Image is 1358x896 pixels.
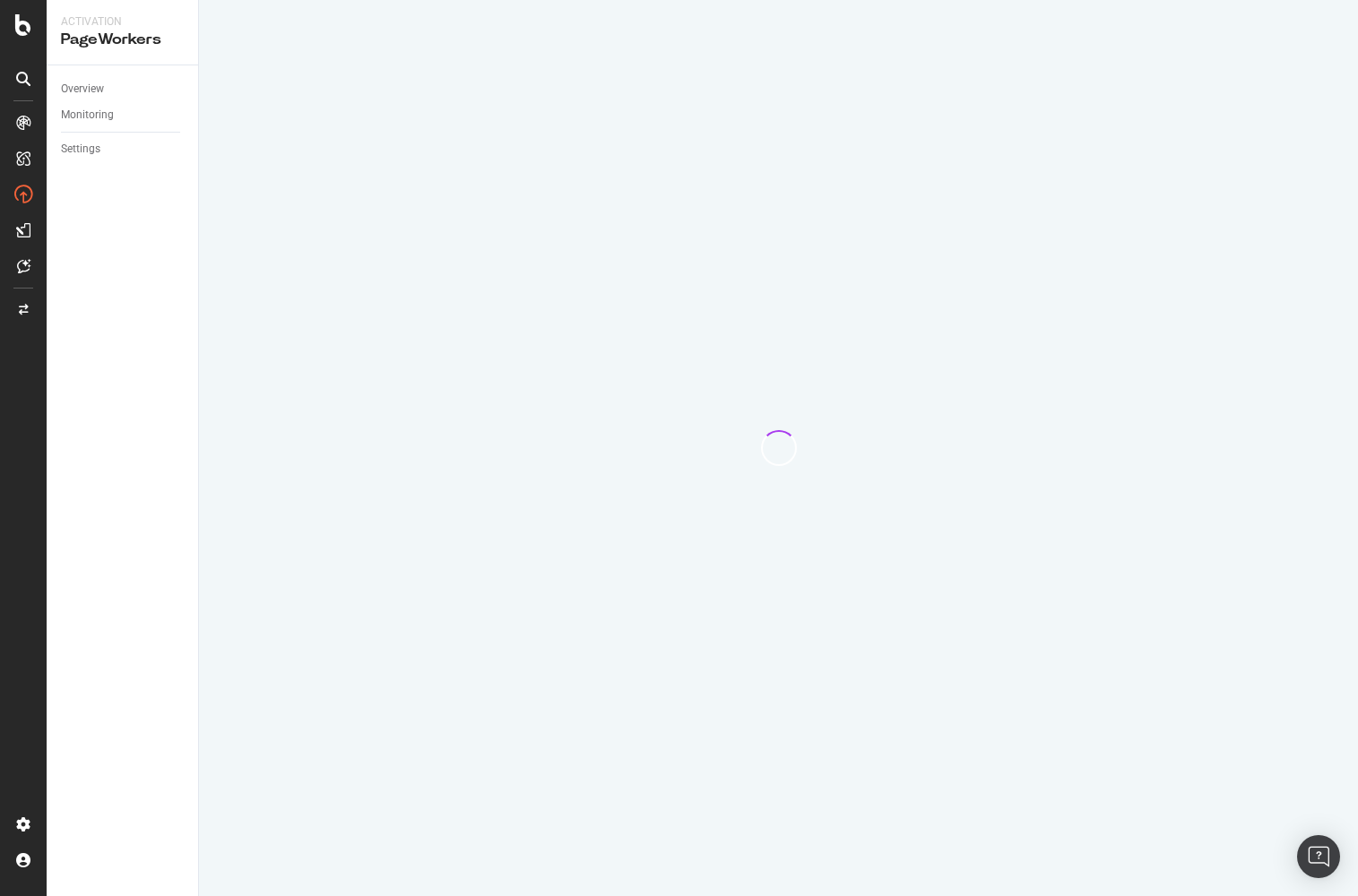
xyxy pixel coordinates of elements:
div: Monitoring [61,106,114,125]
div: Settings [61,140,100,159]
a: Settings [61,140,186,159]
a: Overview [61,80,186,99]
div: Overview [61,80,104,99]
a: Monitoring [61,106,186,125]
div: PageWorkers [61,30,184,50]
div: Open Intercom Messenger [1297,835,1340,878]
div: Activation [61,14,184,30]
